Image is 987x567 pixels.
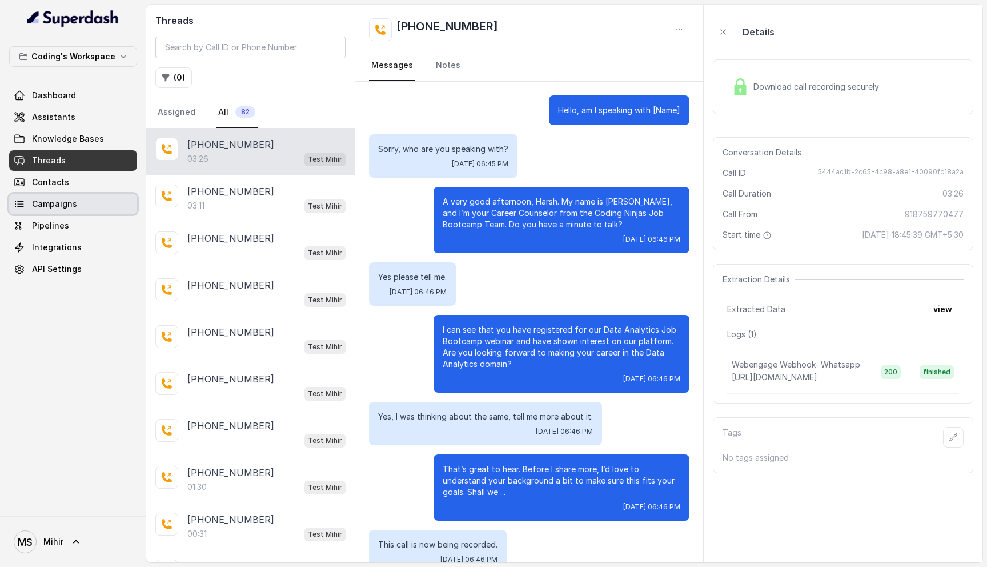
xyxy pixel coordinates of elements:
[727,304,785,315] span: Extracted Data
[18,536,33,548] text: MS
[9,129,137,149] a: Knowledge Bases
[926,299,959,320] button: view
[390,288,447,297] span: [DATE] 06:46 PM
[32,177,69,188] span: Contacts
[155,14,346,27] h2: Threads
[727,329,959,340] p: Logs ( 1 )
[155,37,346,58] input: Search by Call ID or Phone Number
[732,78,749,95] img: Lock Icon
[723,167,746,179] span: Call ID
[881,365,901,379] span: 200
[723,147,806,158] span: Conversation Details
[369,50,415,81] a: Messages
[308,341,342,353] p: Test Mihir
[31,50,115,63] p: Coding's Workspace
[9,85,137,106] a: Dashboard
[308,388,342,400] p: Test Mihir
[378,539,497,550] p: This call is now being recorded.
[818,167,964,179] span: 5444ac1b-2c65-4c98-a8e1-40090fc18a2a
[32,133,104,145] span: Knowledge Bases
[43,536,63,548] span: Mihir
[732,359,860,370] p: Webengage Webhook- Whatsapp
[9,172,137,193] a: Contacts
[920,365,954,379] span: finished
[187,200,204,211] p: 03:11
[9,150,137,171] a: Threads
[187,481,207,493] p: 01:30
[623,374,680,384] span: [DATE] 06:46 PM
[187,185,274,198] p: [PHONE_NUMBER]
[32,242,82,253] span: Integrations
[723,209,757,220] span: Call From
[308,294,342,306] p: Test Mihir
[32,263,82,275] span: API Settings
[9,259,137,279] a: API Settings
[216,97,258,128] a: All82
[308,154,342,165] p: Test Mihir
[753,81,884,93] span: Download call recording securely
[434,50,463,81] a: Notes
[27,9,119,27] img: light.svg
[187,153,208,165] p: 03:26
[723,188,771,199] span: Call Duration
[440,555,497,564] span: [DATE] 06:46 PM
[9,46,137,67] button: Coding's Workspace
[369,50,689,81] nav: Tabs
[9,237,137,258] a: Integrations
[536,427,593,436] span: [DATE] 06:46 PM
[308,529,342,540] p: Test Mihir
[32,220,69,231] span: Pipelines
[32,198,77,210] span: Campaigns
[187,138,274,151] p: [PHONE_NUMBER]
[155,97,198,128] a: Assigned
[723,274,795,285] span: Extraction Details
[452,159,508,169] span: [DATE] 06:45 PM
[9,194,137,214] a: Campaigns
[623,235,680,244] span: [DATE] 06:46 PM
[942,188,964,199] span: 03:26
[155,97,346,128] nav: Tabs
[235,106,255,118] span: 82
[743,25,775,39] p: Details
[308,482,342,493] p: Test Mihir
[187,278,274,292] p: [PHONE_NUMBER]
[9,107,137,127] a: Assistants
[443,324,680,370] p: I can see that you have registered for our Data Analytics Job Bootcamp webinar and have shown int...
[187,372,274,386] p: [PHONE_NUMBER]
[32,90,76,101] span: Dashboard
[187,466,274,480] p: [PHONE_NUMBER]
[32,155,66,166] span: Threads
[723,229,774,241] span: Start time
[396,18,498,41] h2: [PHONE_NUMBER]
[723,452,964,464] p: No tags assigned
[308,247,342,259] p: Test Mihir
[723,427,741,448] p: Tags
[155,67,192,88] button: (0)
[378,271,447,283] p: Yes please tell me.
[308,435,342,446] p: Test Mihir
[9,215,137,236] a: Pipelines
[443,196,680,230] p: A very good afternoon, Harsh. My name is [PERSON_NAME], and I’m your Career Counselor from the Co...
[187,419,274,433] p: [PHONE_NUMBER]
[443,464,680,498] p: That’s great to hear. Before I share more, I’d love to understand your background a bit to make s...
[187,231,274,245] p: [PHONE_NUMBER]
[378,411,593,422] p: Yes, I was thinking about the same, tell me more about it.
[558,105,680,116] p: Hello, am I speaking with [Name]
[905,209,964,220] span: 918759770477
[378,143,508,155] p: Sorry, who are you speaking with?
[187,528,207,540] p: 00:31
[308,201,342,212] p: Test Mihir
[187,513,274,526] p: [PHONE_NUMBER]
[623,502,680,512] span: [DATE] 06:46 PM
[187,325,274,339] p: [PHONE_NUMBER]
[732,372,817,382] span: [URL][DOMAIN_NAME]
[9,526,137,558] a: Mihir
[862,229,964,241] span: [DATE] 18:45:39 GMT+5:30
[32,111,75,123] span: Assistants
